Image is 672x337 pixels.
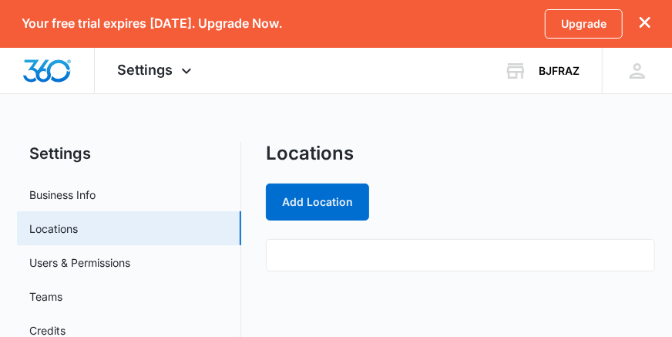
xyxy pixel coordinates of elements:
[29,288,62,305] a: Teams
[195,296,277,324] a: Get Started
[640,16,650,31] button: dismiss this dialog
[29,254,130,271] a: Users & Permissions
[545,9,623,39] a: Upgrade
[276,10,304,38] a: Close modal
[29,221,78,237] a: Locations
[266,195,369,208] a: Add Location
[266,142,354,165] h1: Locations
[118,62,173,78] span: Settings
[17,142,241,165] h2: Settings
[539,65,580,77] div: account name
[29,187,96,203] a: Business Info
[266,184,369,221] button: Add Location
[22,16,282,31] p: Your free trial expires [DATE]. Upgrade Now.
[95,48,219,93] div: Settings
[15,197,293,266] p: Get found by your customers. Add your business location to start growing your online presence and...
